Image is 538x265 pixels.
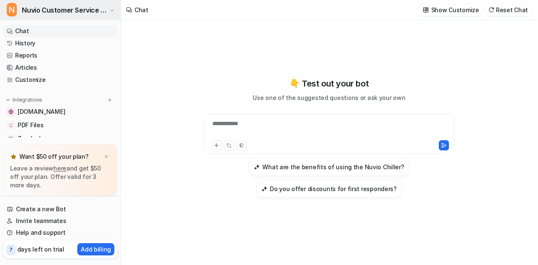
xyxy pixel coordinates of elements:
button: What are the benefits of using the Nuvio Chiller?What are the benefits of using the Nuvio Chiller? [249,157,409,176]
div: Chat [134,5,148,14]
button: Show Customize [420,4,483,16]
a: Invite teammates [3,215,117,227]
button: Integrations [3,96,45,104]
img: menu_add.svg [107,97,113,103]
a: History [3,37,117,49]
img: expand menu [5,97,11,103]
img: What are the benefits of using the Nuvio Chiller? [254,164,260,170]
a: Help and support [3,227,117,239]
p: Want $50 off your plan? [19,152,89,161]
p: Show Customize [431,5,479,14]
a: Articles [3,62,117,73]
span: Nuvio Customer Service Expert Bot [22,4,107,16]
a: PDF FilesPDF Files [3,119,117,131]
a: nuviorecovery.com[DOMAIN_NAME] [3,106,117,118]
a: Customize [3,74,117,86]
p: Use one of the suggested questions or ask your own [253,93,405,102]
button: Reset Chat [486,4,531,16]
a: Reports [3,50,117,61]
button: Add billing [77,243,114,255]
span: [DOMAIN_NAME] [18,108,65,116]
img: Do you offer discounts for first responders? [261,186,267,192]
h3: What are the benefits of using the Nuvio Chiller? [262,163,404,171]
a: here [53,165,66,172]
img: nuviorecovery.com [8,109,13,114]
button: Do you offer discounts for first responders?Do you offer discounts for first responders? [256,179,402,198]
p: Integrations [13,97,42,103]
img: reset [488,7,494,13]
span: PDF Files [18,121,43,129]
span: N [7,3,17,16]
h3: Do you offer discounts for first responders? [270,184,397,193]
p: Add billing [81,245,111,254]
p: 👇 Test out your bot [290,77,369,90]
img: PDF Files [8,123,13,128]
img: star [10,153,17,160]
a: Create a new Bot [3,203,117,215]
img: customize [423,7,429,13]
img: Zendesk [8,136,13,141]
a: Chat [3,25,117,37]
p: 7 [9,246,13,254]
p: Zendesk [18,134,42,143]
img: x [104,154,109,160]
p: days left on trial [17,245,64,254]
p: Leave a review and get $50 off your plan. Offer valid for 3 more days. [10,164,111,189]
